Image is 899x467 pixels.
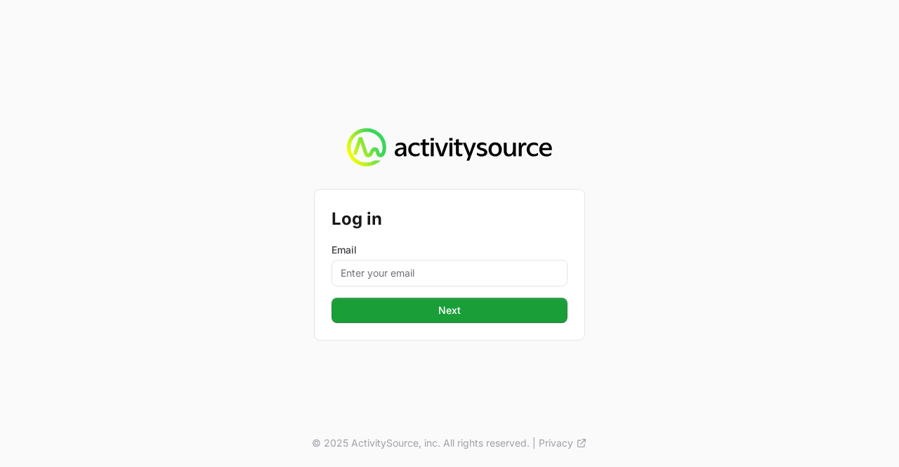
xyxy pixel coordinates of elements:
a: Privacy [539,436,587,450]
img: Activity Source [347,128,551,167]
h2: Log in [332,206,567,232]
span: | [532,436,536,450]
p: © 2025 ActivitySource, inc. All rights reserved. [312,436,530,450]
input: Enter your email [332,260,567,287]
label: Email [332,243,567,257]
span: Next [340,302,559,319]
button: Next [332,298,567,323]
